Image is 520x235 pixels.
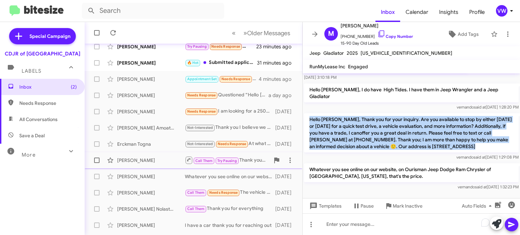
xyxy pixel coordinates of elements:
[434,2,464,22] a: Insights
[275,189,297,196] div: [DATE]
[117,76,185,83] div: [PERSON_NAME]
[341,30,413,40] span: [PHONE_NUMBER]
[400,2,434,22] a: Calendar
[347,50,358,56] span: 2025
[117,141,185,147] div: Erckman Togna
[187,44,207,49] span: Try Pausing
[341,22,413,30] span: [PERSON_NAME]
[456,200,500,212] button: Auto Fields
[117,60,185,66] div: [PERSON_NAME]
[304,113,519,152] p: Hello [PERSON_NAME], Thank you for your inquiry. Are you available to stop by either [DATE] or [D...
[185,173,275,180] div: Whatever you see online on our website, on Ourisman Jeep Dodge Ram Chrysler of [GEOGRAPHIC_DATA],...
[328,28,334,39] span: M
[71,84,77,90] span: (2)
[19,116,58,123] span: All Conversations
[117,124,185,131] div: [PERSON_NAME] Amoatey
[185,108,275,115] div: I am looking for a 2500 ram Laramie or equivalent
[377,34,413,39] a: Copy Number
[185,156,270,164] div: Thank you sorry
[187,93,216,97] span: Needs Response
[496,5,507,17] div: vw
[82,3,224,19] input: Search
[217,159,237,163] span: Try Pausing
[256,43,297,50] div: 23 minutes ago
[275,124,297,131] div: [DATE]
[309,64,345,70] span: RunMyLease Inc
[257,60,297,66] div: 31 minutes ago
[117,92,185,99] div: [PERSON_NAME]
[393,200,422,212] span: Mark Inactive
[275,108,297,115] div: [DATE]
[185,124,275,132] div: Thank you I believe we talked
[304,163,519,182] p: Whatever you see online on our website, on Ourisman Jeep Dodge Ram Chrysler of [GEOGRAPHIC_DATA],...
[117,157,185,164] div: [PERSON_NAME]
[375,2,400,22] a: Inbox
[117,43,185,50] div: [PERSON_NAME]
[228,26,240,40] button: Previous
[348,64,368,70] span: Engaged
[247,29,290,37] span: Older Messages
[379,200,428,212] button: Mark Inactive
[117,173,185,180] div: [PERSON_NAME]
[187,109,216,114] span: Needs Response
[209,190,238,195] span: Needs Response
[308,200,342,212] span: Templates
[19,132,45,139] span: Save a Deal
[232,29,236,37] span: «
[239,26,294,40] button: Next
[19,84,77,90] span: Inbox
[117,108,185,115] div: [PERSON_NAME]
[438,28,487,40] button: Add Tags
[5,50,80,57] div: CDJR of [GEOGRAPHIC_DATA]
[185,59,257,67] div: Submitted application
[243,29,247,37] span: »
[275,206,297,212] div: [DATE]
[475,184,487,189] span: said at
[456,155,519,160] span: vernando [DATE] 1:29:08 PM
[195,159,213,163] span: Call Them
[361,200,374,212] span: Pause
[117,189,185,196] div: [PERSON_NAME]
[9,28,76,44] a: Special Campaign
[221,77,250,81] span: Needs Response
[218,142,246,146] span: Needs Response
[187,190,205,195] span: Call Them
[185,91,268,99] div: Questioned “Hello [PERSON_NAME], Thank you for your inquiry. Are you available to stop by either ...
[458,28,479,40] span: Add Tags
[187,77,217,81] span: Appointment Set
[211,44,240,49] span: Needs Response
[185,189,275,196] div: The vehicle has been ordered. Can you send me the vehicle order number? A/C Power, Inc.
[22,152,36,158] span: More
[185,43,256,50] div: I'll let you know
[275,141,297,147] div: [DATE]
[228,26,294,40] nav: Page navigation example
[323,50,344,56] span: Gladiator
[474,155,485,160] span: said at
[187,61,199,65] span: 🔥 Hot
[268,92,297,99] div: a day ago
[22,68,41,74] span: Labels
[275,173,297,180] div: [DATE]
[341,40,413,47] span: 15-90 Day Old Leads
[275,222,297,229] div: [DATE]
[117,222,185,229] div: [PERSON_NAME]
[187,142,213,146] span: Not-Interested
[464,2,490,22] a: Profile
[185,222,275,229] div: I have a car thank you for reaching out
[185,140,275,148] div: At what time do you close [DATE]?
[309,50,321,56] span: Jeep
[462,200,494,212] span: Auto Fields
[187,207,205,211] span: Call Them
[187,125,213,130] span: Not-Interested
[474,104,486,110] span: said at
[303,213,520,235] div: To enrich screen reader interactions, please activate Accessibility in Grammarly extension settings
[458,184,519,189] span: vernando [DATE] 1:32:23 PM
[457,104,519,110] span: vernando [DATE] 1:28:20 PM
[185,75,259,83] div: I need more time as I will need to replace my vehicle. I currently don't have a down payment to p...
[304,84,519,102] p: Hello [PERSON_NAME], I do have High Tides. I have them in Jeep Wrangler and a Jeep Gladiator
[347,200,379,212] button: Pause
